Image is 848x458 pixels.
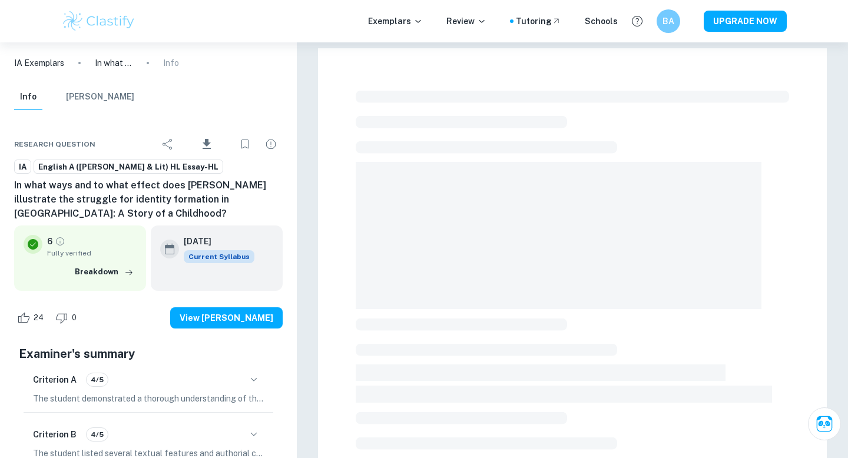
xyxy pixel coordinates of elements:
[704,11,787,32] button: UPGRADE NOW
[14,84,42,110] button: Info
[33,428,77,441] h6: Criterion B
[808,407,841,440] button: Ask Clai
[87,374,108,385] span: 4/5
[66,84,134,110] button: [PERSON_NAME]
[72,263,137,281] button: Breakdown
[446,15,486,28] p: Review
[184,235,245,248] h6: [DATE]
[61,9,136,33] img: Clastify logo
[516,15,561,28] a: Tutoring
[14,178,283,221] h6: In what ways and to what effect does [PERSON_NAME] illustrate the struggle for identity formation...
[47,235,52,248] p: 6
[55,236,65,247] a: Grade fully verified
[14,308,50,327] div: Like
[170,307,283,328] button: View [PERSON_NAME]
[19,345,278,363] h5: Examiner's summary
[627,11,647,31] button: Help and Feedback
[33,392,264,405] p: The student demonstrated a thorough understanding of the literal meaning of *Persepolis*, effecti...
[14,160,31,174] a: IA
[95,57,132,69] p: In what ways and to what effect does [PERSON_NAME] illustrate the struggle for identity formation...
[368,15,423,28] p: Exemplars
[14,57,64,69] a: IA Exemplars
[163,57,179,69] p: Info
[184,250,254,263] div: This exemplar is based on the current syllabus. Feel free to refer to it for inspiration/ideas wh...
[34,160,223,174] a: English A ([PERSON_NAME] & Lit) HL Essay-HL
[233,132,257,156] div: Bookmark
[65,312,83,324] span: 0
[184,250,254,263] span: Current Syllabus
[182,129,231,160] div: Download
[585,15,618,28] a: Schools
[662,15,675,28] h6: BA
[15,161,31,173] span: IA
[87,429,108,440] span: 4/5
[34,161,223,173] span: English A ([PERSON_NAME] & Lit) HL Essay-HL
[14,139,95,150] span: Research question
[52,308,83,327] div: Dislike
[27,312,50,324] span: 24
[156,132,180,156] div: Share
[33,373,77,386] h6: Criterion A
[657,9,680,33] button: BA
[47,248,137,258] span: Fully verified
[259,132,283,156] div: Report issue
